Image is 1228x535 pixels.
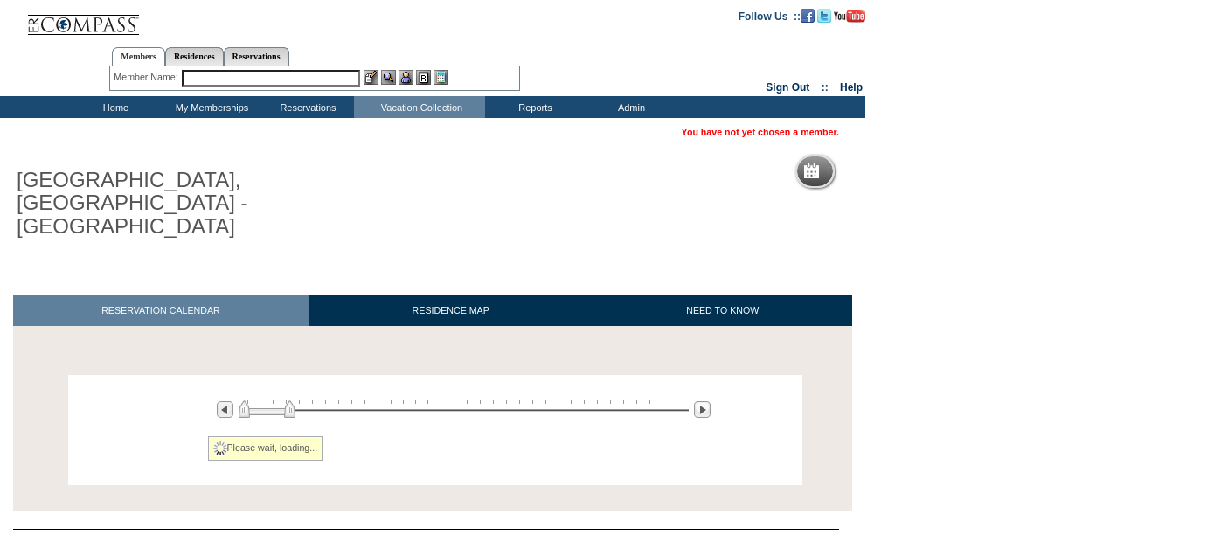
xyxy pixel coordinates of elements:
[766,81,809,94] a: Sign Out
[114,70,181,85] div: Member Name:
[399,70,413,85] img: Impersonate
[258,96,354,118] td: Reservations
[162,96,258,118] td: My Memberships
[817,10,831,20] a: Follow us on Twitter
[381,70,396,85] img: View
[817,9,831,23] img: Follow us on Twitter
[682,127,839,137] span: You have not yet chosen a member.
[224,47,289,66] a: Reservations
[826,166,960,177] h5: Reservation Calendar
[581,96,677,118] td: Admin
[354,96,485,118] td: Vacation Collection
[801,10,815,20] a: Become our fan on Facebook
[840,81,863,94] a: Help
[416,70,431,85] img: Reservations
[834,10,865,23] img: Subscribe to our YouTube Channel
[213,441,227,455] img: spinner2.gif
[217,401,233,418] img: Previous
[13,165,405,241] h1: [GEOGRAPHIC_DATA], [GEOGRAPHIC_DATA] - [GEOGRAPHIC_DATA]
[165,47,224,66] a: Residences
[434,70,448,85] img: b_calculator.gif
[694,401,711,418] img: Next
[66,96,162,118] td: Home
[834,10,865,20] a: Subscribe to our YouTube Channel
[801,9,815,23] img: Become our fan on Facebook
[364,70,378,85] img: b_edit.gif
[13,295,309,326] a: RESERVATION CALENDAR
[208,436,323,461] div: Please wait, loading...
[485,96,581,118] td: Reports
[309,295,593,326] a: RESIDENCE MAP
[112,47,165,66] a: Members
[822,81,829,94] span: ::
[593,295,852,326] a: NEED TO KNOW
[739,9,801,23] td: Follow Us ::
